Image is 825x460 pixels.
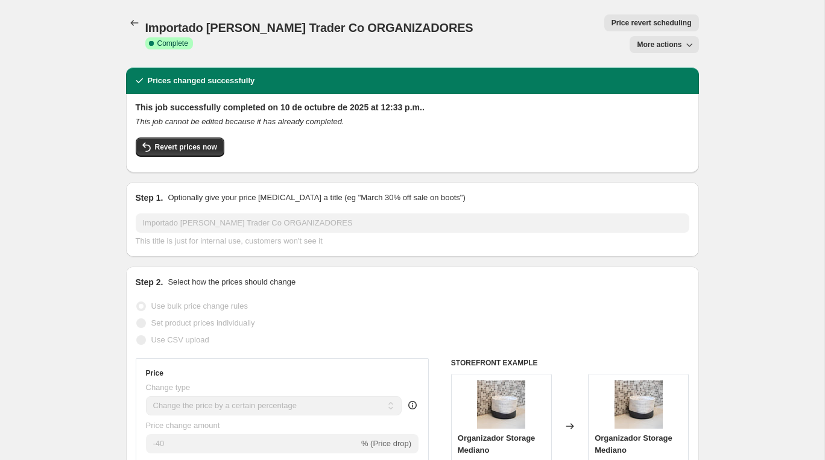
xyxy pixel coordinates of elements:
button: Revert prices now [136,137,224,157]
span: More actions [637,40,681,49]
span: Price change amount [146,421,220,430]
button: Price change jobs [126,14,143,31]
span: Use CSV upload [151,335,209,344]
span: Organizador Storage Mediano [458,433,536,455]
span: Organizador Storage Mediano [595,433,672,455]
img: 7543-32ok_80x.jpg [615,380,663,429]
i: This job cannot be edited because it has already completed. [136,117,344,126]
span: This title is just for internal use, customers won't see it [136,236,323,245]
span: Change type [146,383,191,392]
div: help [406,399,419,411]
span: Importado [PERSON_NAME] Trader Co ORGANIZADORES [145,21,473,34]
h3: Price [146,368,163,378]
img: 7543-32ok_80x.jpg [477,380,525,429]
h2: This job successfully completed on 10 de octubre de 2025 at 12:33 p.m.. [136,101,689,113]
h6: STOREFRONT EXAMPLE [451,358,689,368]
input: -15 [146,434,359,453]
span: Set product prices individually [151,318,255,327]
button: More actions [630,36,698,53]
span: Revert prices now [155,142,217,152]
h2: Prices changed successfully [148,75,255,87]
span: Price revert scheduling [612,18,692,28]
span: % (Price drop) [361,439,411,448]
input: 30% off holiday sale [136,213,689,233]
p: Select how the prices should change [168,276,296,288]
h2: Step 2. [136,276,163,288]
span: Use bulk price change rules [151,301,248,310]
span: Complete [157,39,188,48]
p: Optionally give your price [MEDICAL_DATA] a title (eg "March 30% off sale on boots") [168,192,465,204]
button: Price revert scheduling [604,14,699,31]
h2: Step 1. [136,192,163,204]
